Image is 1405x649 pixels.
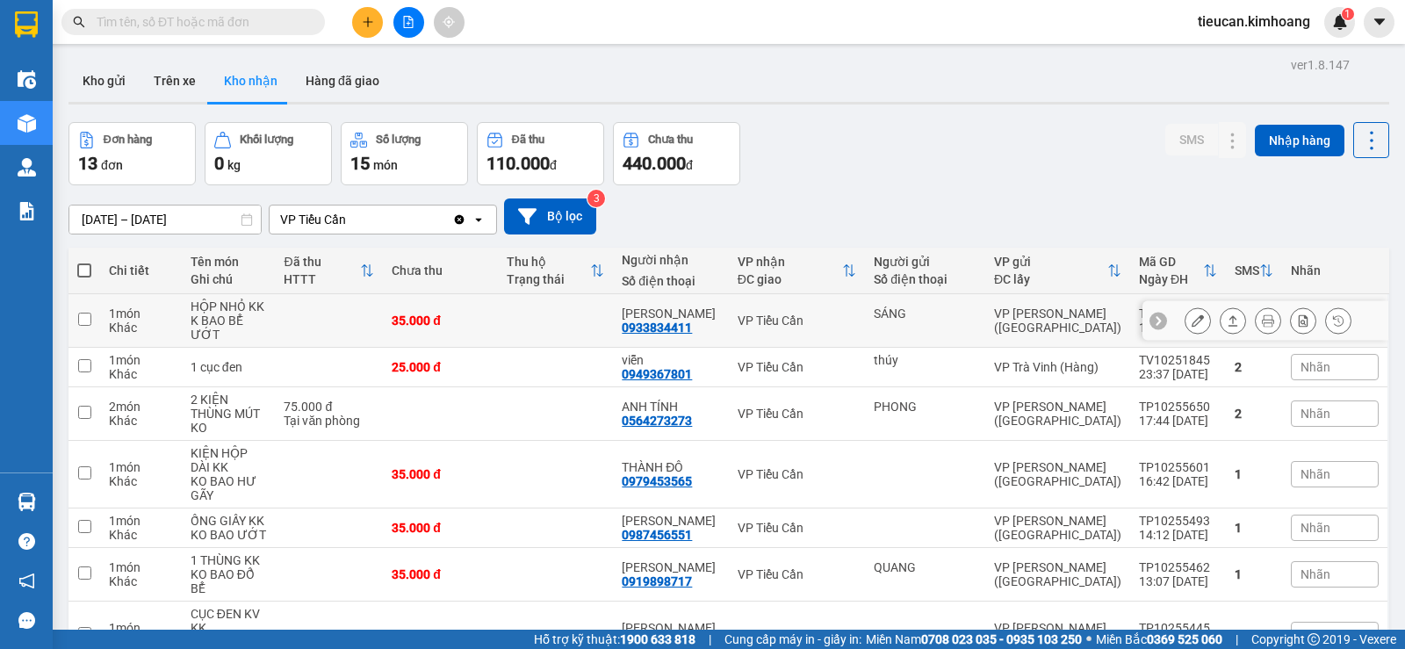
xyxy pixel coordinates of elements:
button: aim [434,7,465,38]
img: warehouse-icon [18,493,36,511]
div: VP Tiểu Cần [738,567,857,581]
div: KO BAO HƯ GÃY [191,474,267,502]
svg: open [472,213,486,227]
button: Số lượng15món [341,122,468,185]
div: 1 món [109,621,173,635]
button: file-add [393,7,424,38]
div: HTTT [284,272,360,286]
div: KO BAO ĐỔ BỂ [191,567,267,595]
div: 0564273273 [622,414,692,428]
div: 0919898717 [622,574,692,588]
div: VP [PERSON_NAME] ([GEOGRAPHIC_DATA]) [994,621,1121,649]
div: 16:45 [DATE] [1139,321,1217,335]
div: VP Tiểu Cần [738,314,857,328]
th: Toggle SortBy [729,248,866,294]
button: Nhập hàng [1255,125,1344,156]
button: Trên xe [140,60,210,102]
div: 35.000 đ [392,314,489,328]
div: CỤC ĐEN KV KK [191,607,267,635]
div: Đơn hàng [104,133,152,146]
div: VP Tiểu Cần [280,211,346,228]
div: 1 món [109,353,173,367]
span: Nhãn [1301,360,1330,374]
div: Khác [109,474,173,488]
div: 0987456551 [622,528,692,542]
img: warehouse-icon [18,70,36,89]
div: VP [PERSON_NAME] ([GEOGRAPHIC_DATA]) [994,306,1121,335]
span: 0 [214,153,224,174]
div: VP Tiểu Cần [738,521,857,535]
div: TP10255605 [1139,306,1217,321]
div: VP Trà Vinh (Hàng) [994,360,1121,374]
img: logo-vxr [15,11,38,38]
div: Trạng thái [507,272,590,286]
div: SÁNG [874,306,976,321]
strong: 1900 633 818 [620,632,695,646]
div: 14:12 [DATE] [1139,528,1217,542]
span: 13 [78,153,97,174]
span: notification [18,573,35,589]
div: 1 [1235,467,1273,481]
span: Cung cấp máy in - giấy in: [724,630,861,649]
div: VP [PERSON_NAME] ([GEOGRAPHIC_DATA]) [994,460,1121,488]
img: warehouse-icon [18,114,36,133]
div: TP10255601 [1139,460,1217,474]
div: 2 món [109,400,173,414]
div: Ghi chú [191,272,267,286]
div: ver 1.8.147 [1291,55,1350,75]
span: ⚪️ [1086,636,1092,643]
div: 1 [1235,521,1273,535]
div: 23:37 [DATE] [1139,367,1217,381]
div: viễn [622,353,719,367]
span: tieucan.kimhoang [1184,11,1324,32]
div: HỘP NHỎ KK [191,299,267,314]
div: thúy [874,353,976,367]
span: caret-down [1372,14,1387,30]
div: VP Tiểu Cần [738,628,857,642]
div: 16:42 [DATE] [1139,474,1217,488]
div: Số lượng [376,133,421,146]
div: K BAO BỂ ƯỚT [191,314,267,342]
img: warehouse-icon [18,158,36,177]
div: ĐC giao [738,272,843,286]
div: 2 [1235,360,1273,374]
div: 35.000 đ [392,521,489,535]
div: Người gửi [874,255,976,269]
span: | [709,630,711,649]
div: TP10255493 [1139,514,1217,528]
div: VŨ PHONG [622,560,719,574]
span: đ [686,158,693,172]
strong: 0369 525 060 [1147,632,1222,646]
span: aim [443,16,455,28]
div: VP Tiểu Cần [738,407,857,421]
div: TP10255445 [1139,621,1217,635]
div: VP Tiểu Cần [738,467,857,481]
span: Nhãn [1301,407,1330,421]
span: | [1236,630,1238,649]
div: Chưa thu [392,263,489,278]
span: plus [362,16,374,28]
div: 1 [1235,567,1273,581]
button: Hàng đã giao [292,60,393,102]
button: Bộ lọc [504,198,596,234]
sup: 1 [1342,8,1354,20]
th: Toggle SortBy [275,248,383,294]
span: món [373,158,398,172]
span: 15 [350,153,370,174]
div: Người nhận [622,253,719,267]
div: 0933834411 [622,321,692,335]
button: Đơn hàng13đơn [68,122,196,185]
div: 25.000 đ [392,360,489,374]
button: caret-down [1364,7,1394,38]
button: SMS [1165,124,1218,155]
div: ANH TÍNH [622,400,719,414]
div: 1 cục đen [191,360,267,374]
span: question-circle [18,533,35,550]
div: Tên món [191,255,267,269]
div: THÀNH ĐÔ [622,460,719,474]
div: 1 [1235,628,1273,642]
div: TP10255462 [1139,560,1217,574]
div: 1 món [109,306,173,321]
div: 0979453565 [622,474,692,488]
button: Kho gửi [68,60,140,102]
